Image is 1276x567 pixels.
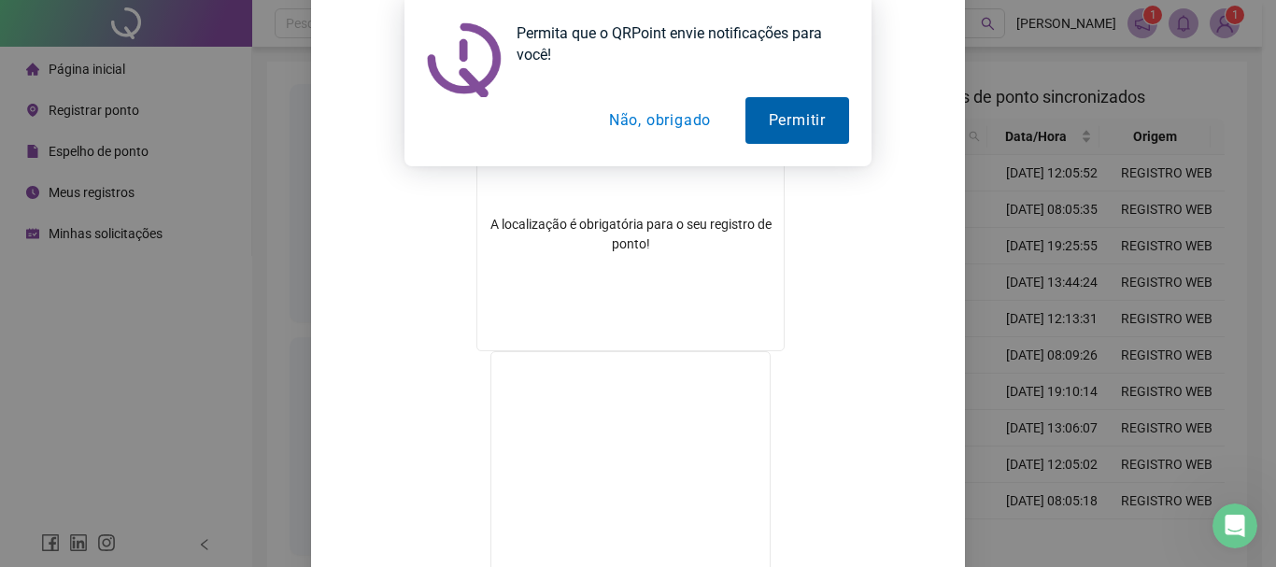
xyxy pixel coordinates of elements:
div: A localização é obrigatória para o seu registro de ponto! [477,215,784,254]
button: Não, obrigado [586,97,734,144]
button: Permitir [745,97,849,144]
img: notification icon [427,22,502,97]
iframe: Intercom live chat [1212,503,1257,548]
div: Permita que o QRPoint envie notificações para você! [502,22,849,65]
